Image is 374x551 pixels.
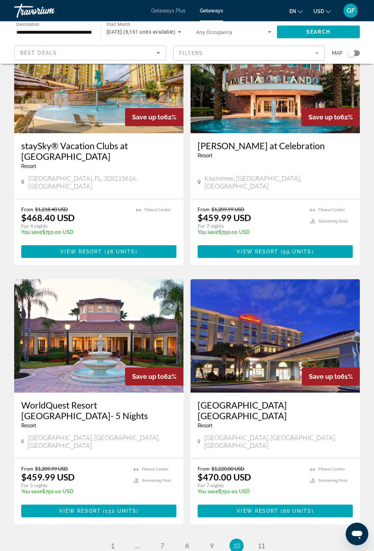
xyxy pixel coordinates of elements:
[318,467,345,472] span: Fitness Center
[125,108,183,126] div: 62%
[173,45,325,61] button: Filter
[21,229,129,235] p: $750.00 USD
[191,20,360,133] img: C790E01X.jpg
[198,229,219,235] span: You save
[198,229,303,235] p: $750.00 USD
[198,245,353,258] button: View Resort(59 units)
[107,29,175,35] span: [DATE] (8,161 units available)
[278,508,313,514] span: ( )
[21,472,75,482] p: $459.99 USD
[332,48,342,58] span: Map
[151,8,186,13] a: Getaways Plus
[283,508,312,514] span: 66 units
[198,223,303,229] p: For 7 nights
[302,367,360,386] div: 61%
[278,249,313,254] span: ( )
[21,505,176,517] button: View Resort(132 units)
[21,229,42,235] span: You save
[318,208,345,212] span: Fitness Center
[258,542,265,550] span: 11
[308,113,340,121] span: Save up to
[198,400,353,421] a: [GEOGRAPHIC_DATA] [GEOGRAPHIC_DATA]
[318,219,347,224] span: Swimming Pool
[346,523,368,545] iframe: Button to launch messaging window
[198,140,353,151] a: [PERSON_NAME] at Celebration
[237,249,278,254] span: View Resort
[125,367,183,386] div: 62%
[341,3,360,18] button: User Menu
[135,542,140,550] span: ...
[28,434,176,449] span: [GEOGRAPHIC_DATA], [GEOGRAPHIC_DATA], [GEOGRAPHIC_DATA]
[21,140,176,162] a: staySky® Vacation Clubs at [GEOGRAPHIC_DATA]
[21,212,75,223] p: $468.40 USD
[21,206,33,212] span: From
[204,174,353,190] span: Kissimmee, [GEOGRAPHIC_DATA], [GEOGRAPHIC_DATA]
[198,472,251,482] p: $470.00 USD
[20,49,160,57] mat-select: Sort by
[60,249,102,254] span: View Resort
[306,29,330,35] span: Search
[309,373,341,380] span: Save up to
[21,163,36,169] span: Resort
[198,505,353,517] button: View Resort(66 units)
[21,223,129,229] p: For 4 nights
[211,206,244,212] span: $1,209.99 USD
[198,153,212,158] span: Resort
[283,249,312,254] span: 59 units
[233,542,240,550] span: 10
[35,466,68,472] span: $1,209.99 USD
[105,508,136,514] span: 132 units
[35,206,68,212] span: $1,218.40 USD
[14,1,85,20] a: Travorium
[237,508,278,514] span: View Resort
[210,542,214,550] span: 9
[211,466,244,472] span: $1,220.00 USD
[204,434,353,449] span: [GEOGRAPHIC_DATA], [GEOGRAPHIC_DATA], [GEOGRAPHIC_DATA]
[59,508,101,514] span: View Resort
[277,26,360,38] button: Search
[16,22,39,27] span: Destination
[198,466,210,472] span: From
[289,6,303,16] button: Change language
[160,542,164,550] span: 7
[301,108,360,126] div: 62%
[196,29,233,35] span: Any Occupancy
[21,245,176,258] button: View Resort(38 units)
[185,542,189,550] span: 8
[111,542,114,550] span: 1
[20,50,57,56] span: Best Deals
[21,482,126,489] p: For 5 nights
[313,6,331,16] button: Change currency
[142,467,169,472] span: Fitness Center
[21,400,176,421] a: WorldQuest Resort [GEOGRAPHIC_DATA]- 5 Nights
[198,206,210,212] span: From
[198,212,251,223] p: $459.99 USD
[289,9,296,14] span: en
[132,373,164,380] span: Save up to
[14,20,183,133] img: ii_lbs1.jpg
[21,423,36,428] span: Resort
[191,279,360,393] img: RT55E01X.jpg
[14,279,183,393] img: RU87E01X.jpg
[198,489,303,494] p: $750.00 USD
[107,22,130,27] span: Start Month
[21,489,42,494] span: You save
[313,9,324,14] span: USD
[200,8,223,13] a: Getaways
[107,249,135,254] span: 38 units
[102,249,137,254] span: ( )
[198,482,303,489] p: For 7 nights
[28,174,176,190] span: [GEOGRAPHIC_DATA], FL, 328215616, [GEOGRAPHIC_DATA]
[198,423,212,428] span: Resort
[198,489,219,494] span: You save
[132,113,164,121] span: Save up to
[318,478,347,483] span: Swimming Pool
